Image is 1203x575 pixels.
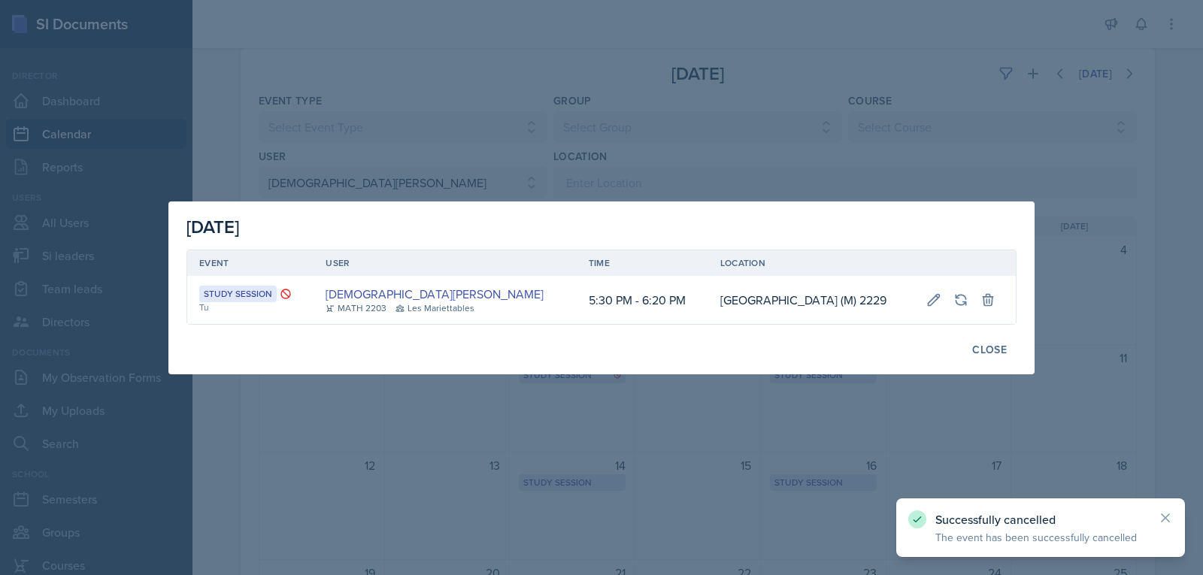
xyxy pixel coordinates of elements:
th: Location [708,250,915,276]
td: 5:30 PM - 6:20 PM [577,276,708,324]
th: User [314,250,577,276]
button: Close [962,337,1017,362]
p: The event has been successfully cancelled [935,530,1146,545]
div: MATH 2203 [326,301,386,315]
th: Event [187,250,314,276]
p: Successfully cancelled [935,512,1146,527]
div: Close [972,343,1007,356]
a: [DEMOGRAPHIC_DATA][PERSON_NAME] [326,285,544,303]
div: [DATE] [186,213,1017,241]
div: Study Session [199,286,277,302]
div: Les Mariettables [395,301,474,315]
td: [GEOGRAPHIC_DATA] (M) 2229 [708,276,915,324]
th: Time [577,250,708,276]
div: Tu [199,301,302,314]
